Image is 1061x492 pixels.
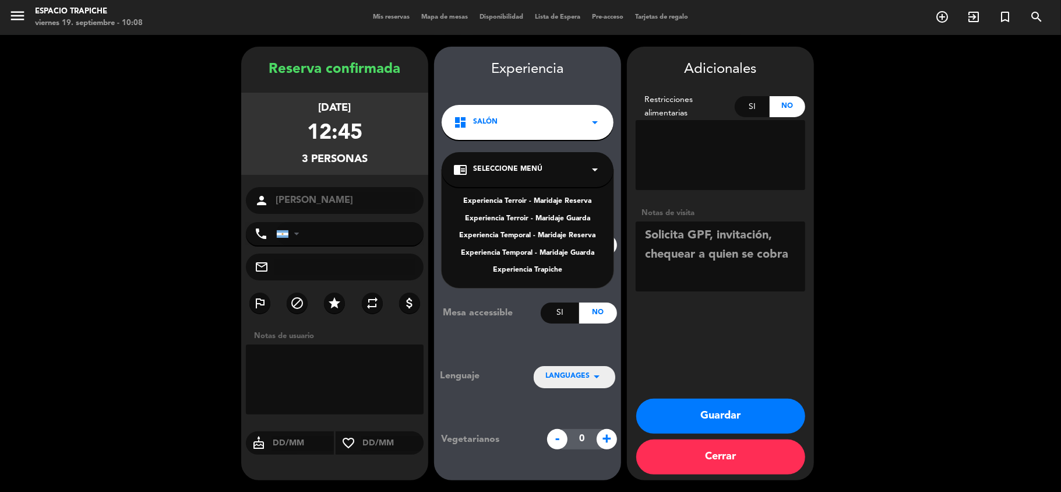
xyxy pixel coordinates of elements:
i: cake [246,436,272,450]
input: DD/MM [361,436,424,451]
div: [DATE] [319,100,351,117]
div: Experiencia Terroir - Maridaje Reserva [453,196,602,208]
div: Restricciones alimentarias [636,93,735,120]
div: Adicionales [636,58,805,81]
i: search [1030,10,1044,24]
div: Lenguaje [440,368,514,384]
div: Experiencia Temporal - Maridaje Reserva [453,230,602,242]
div: Argentina: +54 [277,223,304,245]
div: 3 personas [302,151,368,168]
i: add_circle_outline [935,10,949,24]
span: Disponibilidad [474,14,529,20]
div: Experiencia Temporal - Maridaje Guarda [453,248,602,259]
div: Notas de usuario [248,330,428,342]
i: star [327,296,341,310]
i: attach_money [403,296,417,310]
i: turned_in_not [998,10,1012,24]
span: Tarjetas de regalo [629,14,694,20]
i: block [290,296,304,310]
div: No [579,303,617,324]
button: Cerrar [636,440,805,475]
i: chrome_reader_mode [453,163,467,177]
span: Pre-acceso [586,14,629,20]
i: exit_to_app [967,10,981,24]
i: favorite_border [336,436,361,450]
div: viernes 19. septiembre - 10:08 [35,17,143,29]
div: Reserva confirmada [241,58,428,81]
div: Si [735,96,770,117]
i: menu [9,7,26,24]
i: person [255,194,269,208]
i: arrow_drop_down [588,163,602,177]
div: 12:45 [307,117,362,151]
input: DD/MM [272,436,334,451]
i: arrow_drop_down [590,370,604,384]
span: LANGUAGES [545,371,590,382]
div: Notas de visita [636,207,805,219]
i: arrow_drop_down [588,115,602,129]
span: Mapa de mesas [415,14,474,20]
span: - [547,429,567,449]
div: Experiencia Terroir - Maridaje Guarda [453,213,602,225]
i: dashboard [453,115,467,129]
div: Experiencia [434,58,621,81]
div: Vegetarianos [432,432,541,447]
span: Mis reservas [367,14,415,20]
div: Espacio Trapiche [35,6,143,17]
span: SALÓN [473,117,498,128]
button: Guardar [636,399,805,434]
i: outlined_flag [253,296,267,310]
span: Lista de Espera [529,14,586,20]
i: repeat [365,296,379,310]
div: Experiencia Trapiche [453,265,602,276]
div: Si [541,303,579,324]
i: mail_outline [255,260,269,274]
div: Mesa accessible [434,305,541,321]
i: phone [254,227,268,241]
div: No [770,96,805,117]
span: Seleccione Menú [473,164,542,175]
span: + [597,429,617,449]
